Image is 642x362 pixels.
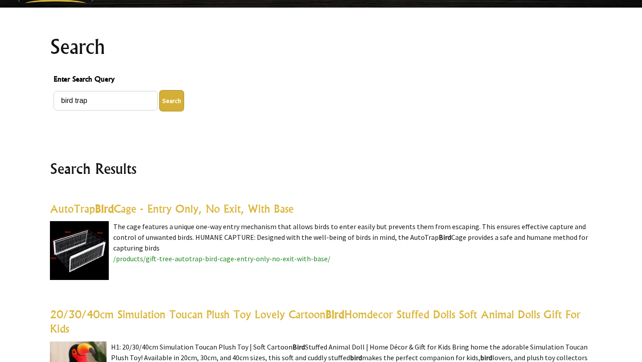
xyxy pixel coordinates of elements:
highlight: Bird [95,202,114,215]
highlight: bird [350,353,362,362]
span: Enter Search Query [53,74,588,86]
h2: Search Results [50,158,592,179]
highlight: Bird [439,233,451,242]
highlight: Bird [325,308,344,321]
a: /products/gift-tree-autotrap-bird-cage-entry-only-no-exit-with-base/ [113,254,330,263]
highlight: Bird [292,342,305,351]
a: 20/30/40cm Simulation Toucan Plush Toy Lovely CartoonBirdHomdecor Stuffed Dolls Soft Animal Dolls... [50,308,580,335]
button: Enter Search Query [159,90,184,111]
highlight: bird [480,353,492,362]
img: AutoTrap Bird Cage - Entry Only, No Exit, With Base [50,221,109,280]
h1: Search [50,36,592,58]
a: AutoTrapBirdCage - Entry Only, No Exit, With Base [50,202,294,215]
input: Enter Search Query [53,91,158,111]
